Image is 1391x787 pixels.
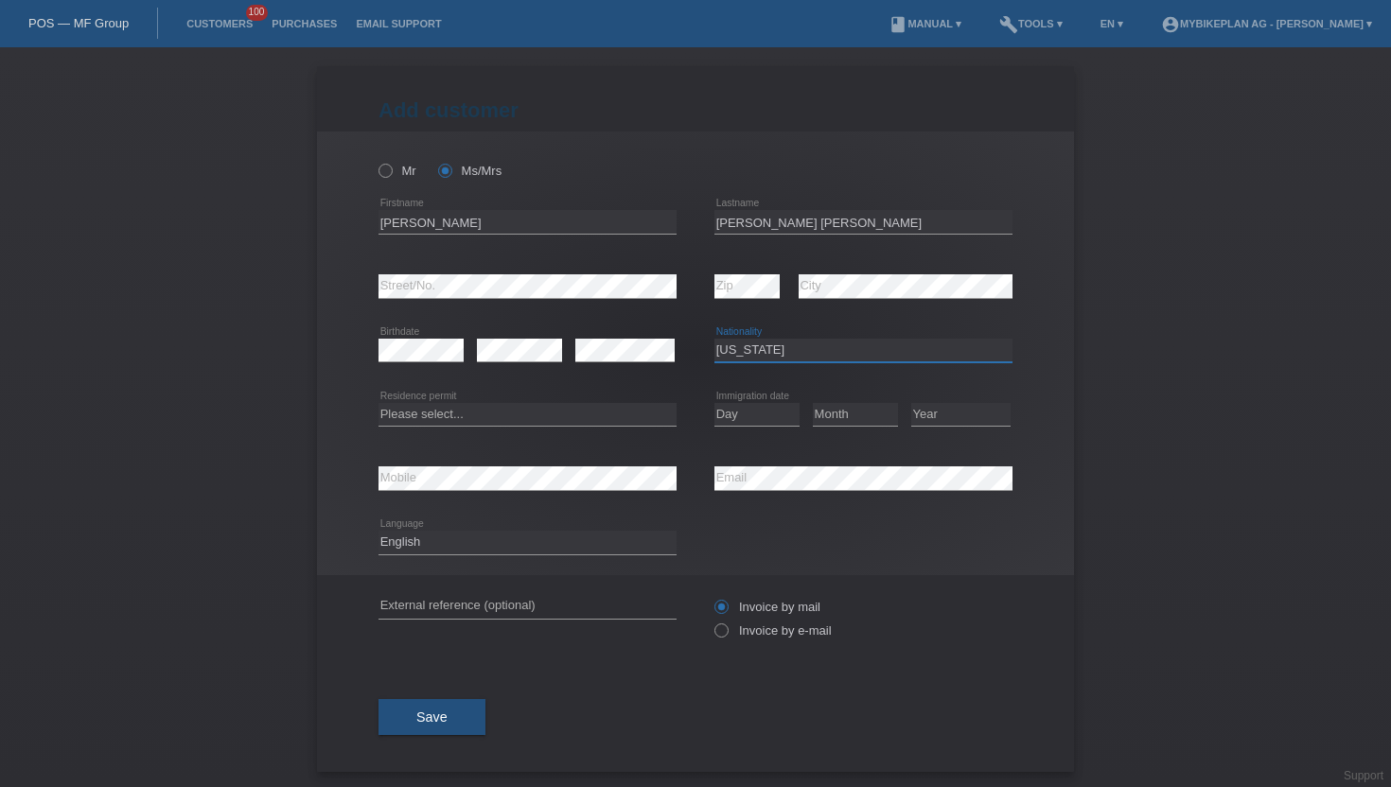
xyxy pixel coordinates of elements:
[714,623,832,638] label: Invoice by e-mail
[438,164,450,176] input: Ms/Mrs
[714,600,820,614] label: Invoice by mail
[416,709,448,725] span: Save
[714,600,727,623] input: Invoice by mail
[438,164,502,178] label: Ms/Mrs
[379,164,391,176] input: Mr
[379,164,416,178] label: Mr
[1091,18,1133,29] a: EN ▾
[379,98,1012,122] h1: Add customer
[177,18,262,29] a: Customers
[262,18,346,29] a: Purchases
[379,699,485,735] button: Save
[346,18,450,29] a: Email Support
[1152,18,1382,29] a: account_circleMybikeplan AG - [PERSON_NAME] ▾
[990,18,1072,29] a: buildTools ▾
[879,18,971,29] a: bookManual ▾
[246,5,269,21] span: 100
[1344,769,1383,782] a: Support
[714,623,727,647] input: Invoice by e-mail
[1161,15,1180,34] i: account_circle
[889,15,907,34] i: book
[999,15,1018,34] i: build
[28,16,129,30] a: POS — MF Group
